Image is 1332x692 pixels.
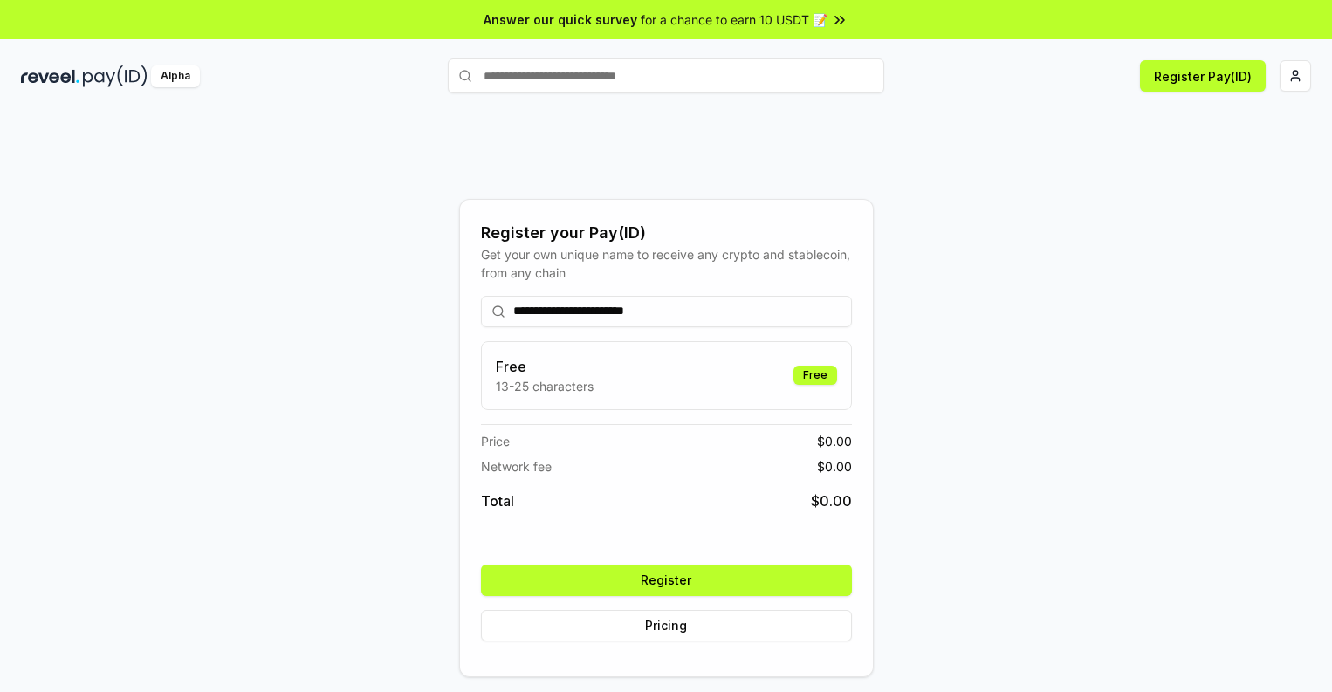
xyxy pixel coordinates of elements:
[481,457,552,476] span: Network fee
[817,432,852,450] span: $ 0.00
[481,610,852,641] button: Pricing
[496,377,594,395] p: 13-25 characters
[496,356,594,377] h3: Free
[793,366,837,385] div: Free
[151,65,200,87] div: Alpha
[481,245,852,282] div: Get your own unique name to receive any crypto and stablecoin, from any chain
[484,10,637,29] span: Answer our quick survey
[641,10,827,29] span: for a chance to earn 10 USDT 📝
[481,565,852,596] button: Register
[1140,60,1266,92] button: Register Pay(ID)
[83,65,148,87] img: pay_id
[21,65,79,87] img: reveel_dark
[481,490,514,511] span: Total
[481,432,510,450] span: Price
[481,221,852,245] div: Register your Pay(ID)
[817,457,852,476] span: $ 0.00
[811,490,852,511] span: $ 0.00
